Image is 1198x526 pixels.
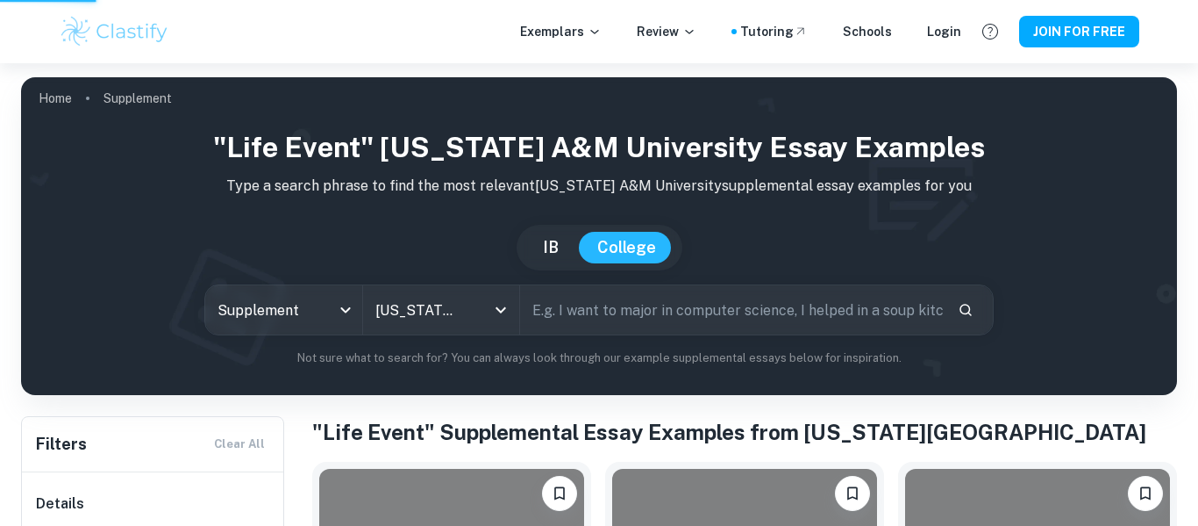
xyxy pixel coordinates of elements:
[35,349,1163,367] p: Not sure what to search for? You can always look through our example supplemental essays below fo...
[951,295,981,325] button: Search
[35,126,1163,169] h1: "Life Event" [US_STATE] A&M University Essay Examples
[927,22,961,41] a: Login
[59,14,170,49] img: Clastify logo
[525,232,576,263] button: IB
[103,89,172,108] p: Supplement
[843,22,892,41] a: Schools
[520,285,944,335] input: E.g. I want to major in computer science, I helped in a soup kitchen, I want to join the debate t...
[975,17,1005,47] button: Help and Feedback
[36,432,87,457] h6: Filters
[835,476,870,511] button: Please log in to bookmark exemplars
[312,416,1177,448] h1: "Life Event" Supplemental Essay Examples from [US_STATE][GEOGRAPHIC_DATA]
[205,285,362,335] div: Supplement
[1128,476,1163,511] button: Please log in to bookmark exemplars
[1019,16,1139,47] button: JOIN FOR FREE
[39,86,72,111] a: Home
[520,22,602,41] p: Exemplars
[35,176,1163,197] p: Type a search phrase to find the most relevant [US_STATE] A&M University supplemental essay examp...
[488,298,513,322] button: Open
[637,22,696,41] p: Review
[36,494,271,515] h6: Details
[580,232,674,263] button: College
[542,476,577,511] button: Please log in to bookmark exemplars
[21,77,1177,395] img: profile cover
[740,22,808,41] a: Tutoring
